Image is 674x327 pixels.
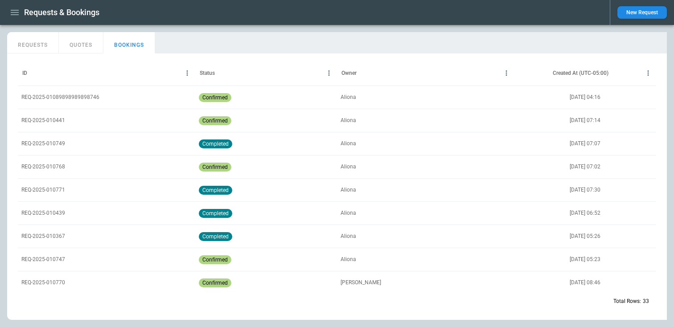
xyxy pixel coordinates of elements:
div: ID [22,70,27,76]
p: [DATE] 06:52 [570,209,600,217]
button: New Request [617,6,667,19]
div: Created At (UTC-05:00) [553,70,608,76]
h1: Requests & Bookings [24,7,99,18]
span: completed [201,210,230,217]
p: Total Rows: [613,298,641,305]
button: BOOKINGS [103,32,155,53]
span: confirmed [201,118,230,124]
p: Aliona [341,94,356,101]
span: confirmed [201,164,230,170]
p: REQ-2025-010749 [21,140,65,147]
p: Aliona [341,117,356,124]
span: confirmed [201,257,230,263]
span: completed [201,233,230,240]
p: [DATE] 07:30 [570,186,600,194]
span: completed [201,141,230,147]
span: confirmed [201,280,230,286]
div: Status [200,70,215,76]
p: REQ-2025-010768 [21,163,65,171]
button: ID column menu [181,67,193,79]
p: [DATE] 07:14 [570,117,600,124]
button: REQUESTS [7,32,59,53]
p: [DATE] 04:16 [570,94,600,101]
p: REQ-2025-010747 [21,256,65,263]
p: REQ-2025-010367 [21,233,65,240]
p: Aliona [341,233,356,240]
p: REQ-2025-010439 [21,209,65,217]
p: Aliona [341,186,356,194]
span: confirmed [201,94,230,101]
p: Aliona [341,163,356,171]
p: [PERSON_NAME] [341,279,381,286]
p: 33 [643,298,649,305]
button: QUOTES [59,32,103,53]
button: Owner column menu [501,67,512,79]
p: Aliona [341,256,356,263]
p: [DATE] 07:07 [570,140,600,147]
div: Owner [341,70,357,76]
button: Status column menu [323,67,335,79]
p: REQ-2025-010771 [21,186,65,194]
p: REQ-2025-01089898989898746 [21,94,99,101]
p: [DATE] 07:02 [570,163,600,171]
span: completed [201,187,230,193]
p: [DATE] 05:26 [570,233,600,240]
p: REQ-2025-010441 [21,117,65,124]
p: Aliona [341,140,356,147]
p: REQ-2025-010770 [21,279,65,286]
p: [DATE] 05:23 [570,256,600,263]
p: [DATE] 08:46 [570,279,600,286]
button: Created At (UTC-05:00) column menu [642,67,654,79]
p: Aliona [341,209,356,217]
